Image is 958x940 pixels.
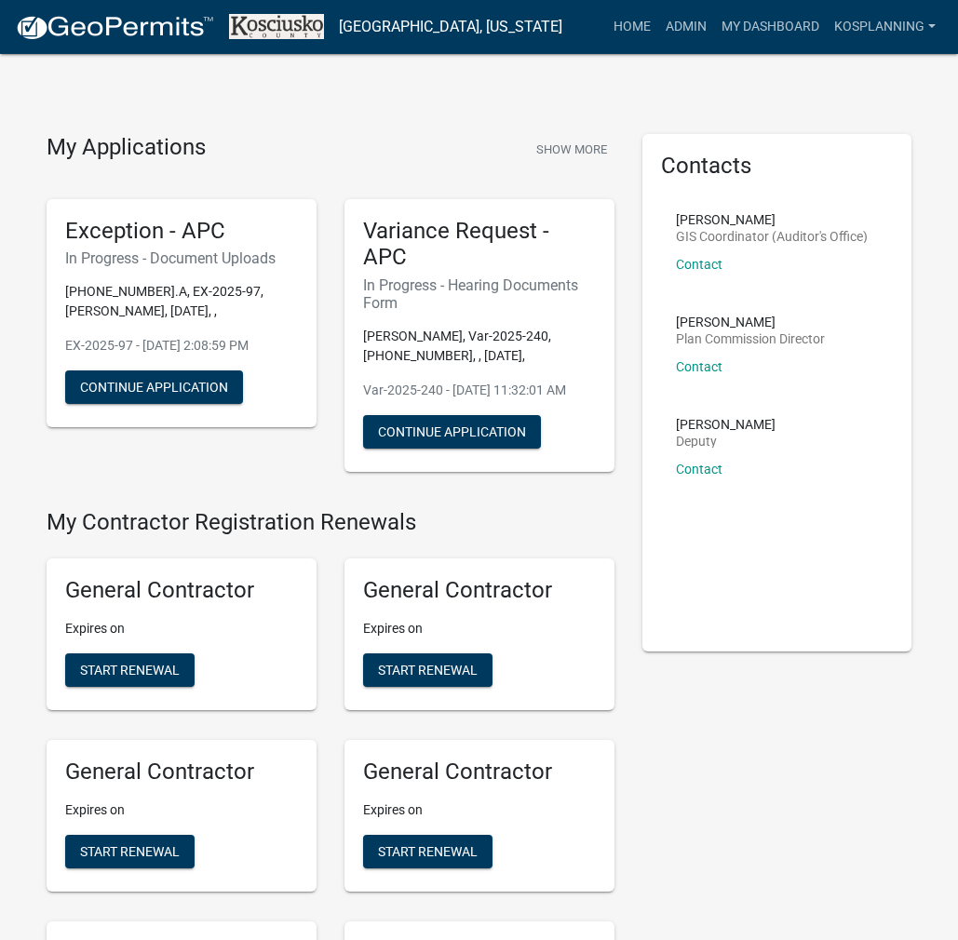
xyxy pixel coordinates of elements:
img: Kosciusko County, Indiana [229,14,324,39]
h5: Contacts [661,153,894,180]
h5: General Contractor [363,577,596,604]
h5: General Contractor [65,759,298,786]
p: Plan Commission Director [676,332,825,345]
button: Start Renewal [65,835,195,868]
h6: In Progress - Document Uploads [65,249,298,267]
p: Var-2025-240 - [DATE] 11:32:01 AM [363,381,596,400]
p: [PERSON_NAME], Var-2025-240, [PHONE_NUMBER], , [DATE], [363,327,596,366]
button: Continue Application [65,370,243,404]
p: [PHONE_NUMBER].A, EX-2025-97, [PERSON_NAME], [DATE], , [65,282,298,321]
p: EX-2025-97 - [DATE] 2:08:59 PM [65,336,298,356]
h5: General Contractor [363,759,596,786]
span: Start Renewal [378,843,478,858]
h6: In Progress - Hearing Documents Form [363,276,596,312]
button: Start Renewal [363,835,492,868]
button: Start Renewal [363,653,492,687]
a: [GEOGRAPHIC_DATA], [US_STATE] [339,11,562,43]
span: Start Renewal [378,663,478,678]
a: Contact [676,257,722,272]
p: Expires on [65,800,298,820]
p: GIS Coordinator (Auditor's Office) [676,230,868,243]
a: Home [606,9,658,45]
a: Admin [658,9,714,45]
button: Show More [529,134,614,165]
span: Start Renewal [80,843,180,858]
p: [PERSON_NAME] [676,213,868,226]
h4: My Contractor Registration Renewals [47,509,614,536]
a: kosplanning [827,9,943,45]
h5: Exception - APC [65,218,298,245]
p: [PERSON_NAME] [676,316,825,329]
h5: General Contractor [65,577,298,604]
span: Start Renewal [80,663,180,678]
a: Contact [676,359,722,374]
h4: My Applications [47,134,206,162]
a: My Dashboard [714,9,827,45]
a: Contact [676,462,722,477]
p: Deputy [676,435,776,448]
h5: Variance Request - APC [363,218,596,272]
p: [PERSON_NAME] [676,418,776,431]
p: Expires on [363,619,596,638]
button: Continue Application [363,415,541,449]
button: Start Renewal [65,653,195,687]
p: Expires on [65,619,298,638]
p: Expires on [363,800,596,820]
